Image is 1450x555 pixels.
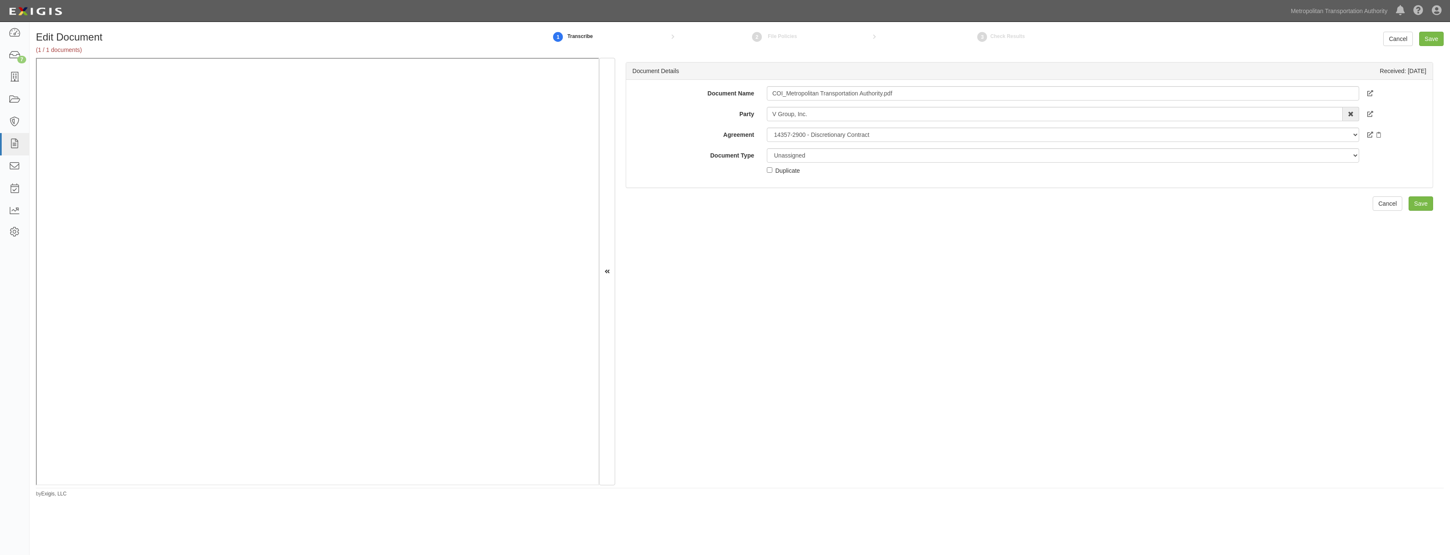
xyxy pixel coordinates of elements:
[1380,67,1426,75] div: Received: [DATE]
[41,491,67,497] a: Exigis, LLC
[1376,131,1381,139] a: Requirement set details
[1367,110,1373,118] a: Open Party
[1367,131,1373,139] a: Open agreement
[990,33,1025,39] small: Check Results
[1373,196,1402,211] a: Cancel
[6,4,65,19] img: Logo
[626,128,760,139] label: Agreement
[1413,6,1423,16] i: Help Center - Complianz
[1367,89,1373,98] a: View
[626,148,760,160] label: Document Type
[17,56,26,63] div: 7
[552,27,564,46] a: 1
[632,67,679,75] div: Document Details
[976,32,989,42] strong: 3
[1419,32,1444,46] input: Save
[976,27,989,46] a: Check Results
[552,32,564,42] strong: 1
[1286,3,1392,19] a: Metropolitan Transportation Authority
[751,32,763,42] strong: 2
[1409,196,1433,211] input: Save
[626,107,760,118] label: Party
[36,490,67,498] small: by
[768,33,797,39] small: File Policies
[775,166,800,175] div: Duplicate
[36,47,497,53] h5: (1 / 1 documents)
[1383,32,1413,46] a: Cancel
[626,86,760,98] label: Document Name
[567,33,593,39] small: Transcribe
[36,32,497,43] h1: Edit Document
[767,167,772,173] input: Duplicate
